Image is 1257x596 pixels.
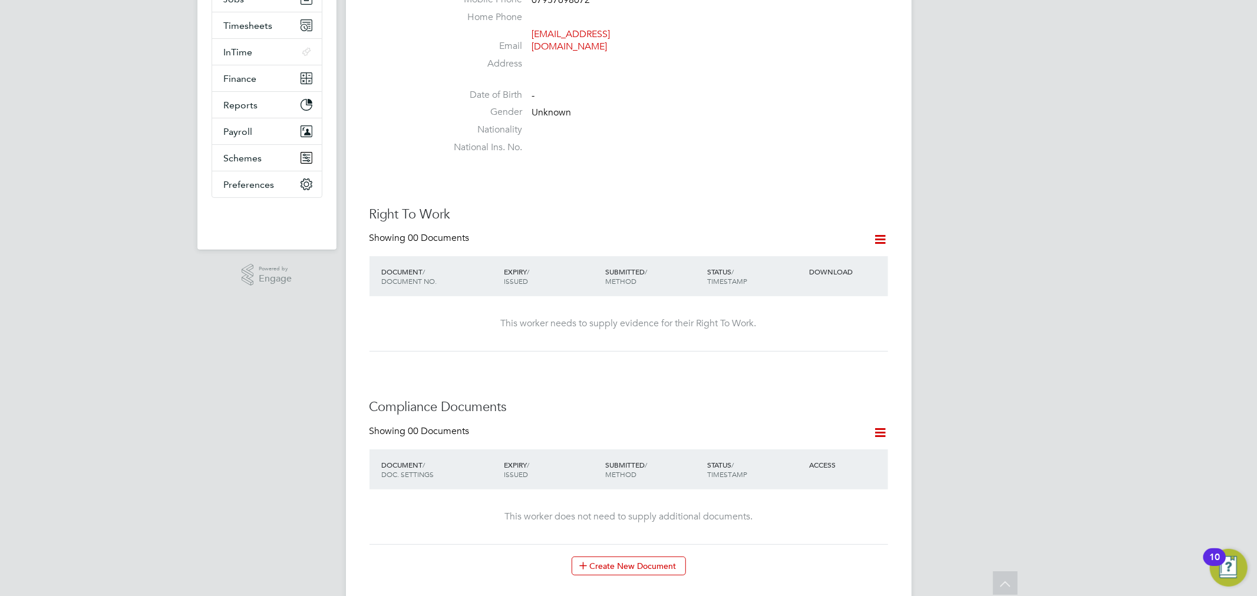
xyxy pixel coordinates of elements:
[382,276,437,286] span: DOCUMENT NO.
[501,454,603,485] div: EXPIRY
[408,232,470,244] span: 00 Documents
[212,210,322,229] a: Go to home page
[440,106,523,118] label: Gender
[707,469,747,479] span: TIMESTAMP
[379,454,501,485] div: DOCUMENT
[645,460,648,469] span: /
[731,460,734,469] span: /
[440,89,523,101] label: Date of Birth
[806,454,888,475] div: ACCESS
[212,171,322,197] button: Preferences
[212,118,322,144] button: Payroll
[731,267,734,276] span: /
[224,153,262,164] span: Schemes
[440,11,523,24] label: Home Phone
[806,261,888,282] div: DOWNLOAD
[423,460,425,469] span: /
[603,454,705,485] div: SUBMITTED
[1209,557,1220,572] div: 10
[212,12,322,38] button: Timesheets
[603,261,705,292] div: SUBMITTED
[224,179,275,190] span: Preferences
[704,261,806,292] div: STATUS
[224,126,253,137] span: Payroll
[527,460,529,469] span: /
[212,65,322,91] button: Finance
[379,261,501,292] div: DOCUMENT
[440,58,523,70] label: Address
[369,399,888,416] h3: Compliance Documents
[224,73,257,84] span: Finance
[527,267,529,276] span: /
[532,107,572,119] span: Unknown
[606,469,637,479] span: METHOD
[1210,549,1248,587] button: Open Resource Center, 10 new notifications
[408,425,470,437] span: 00 Documents
[572,557,686,575] button: Create New Document
[382,469,434,479] span: DOC. SETTINGS
[501,261,603,292] div: EXPIRY
[369,425,472,438] div: Showing
[423,267,425,276] span: /
[707,276,747,286] span: TIMESTAMP
[704,454,806,485] div: STATUS
[259,274,292,284] span: Engage
[440,141,523,154] label: National Ins. No.
[224,20,273,31] span: Timesheets
[212,39,322,65] button: InTime
[440,124,523,136] label: Nationality
[224,100,258,111] span: Reports
[440,40,523,52] label: Email
[369,206,888,223] h3: Right To Work
[504,469,528,479] span: ISSUED
[381,317,876,330] div: This worker needs to supply evidence for their Right To Work.
[212,210,322,229] img: fastbook-logo-retina.png
[532,28,611,52] a: [EMAIL_ADDRESS][DOMAIN_NAME]
[369,232,472,244] div: Showing
[606,276,637,286] span: METHOD
[242,264,292,286] a: Powered byEngage
[532,90,535,101] span: -
[645,267,648,276] span: /
[259,264,292,274] span: Powered by
[381,511,876,523] div: This worker does not need to supply additional documents.
[212,145,322,171] button: Schemes
[212,92,322,118] button: Reports
[224,47,253,58] span: InTime
[504,276,528,286] span: ISSUED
